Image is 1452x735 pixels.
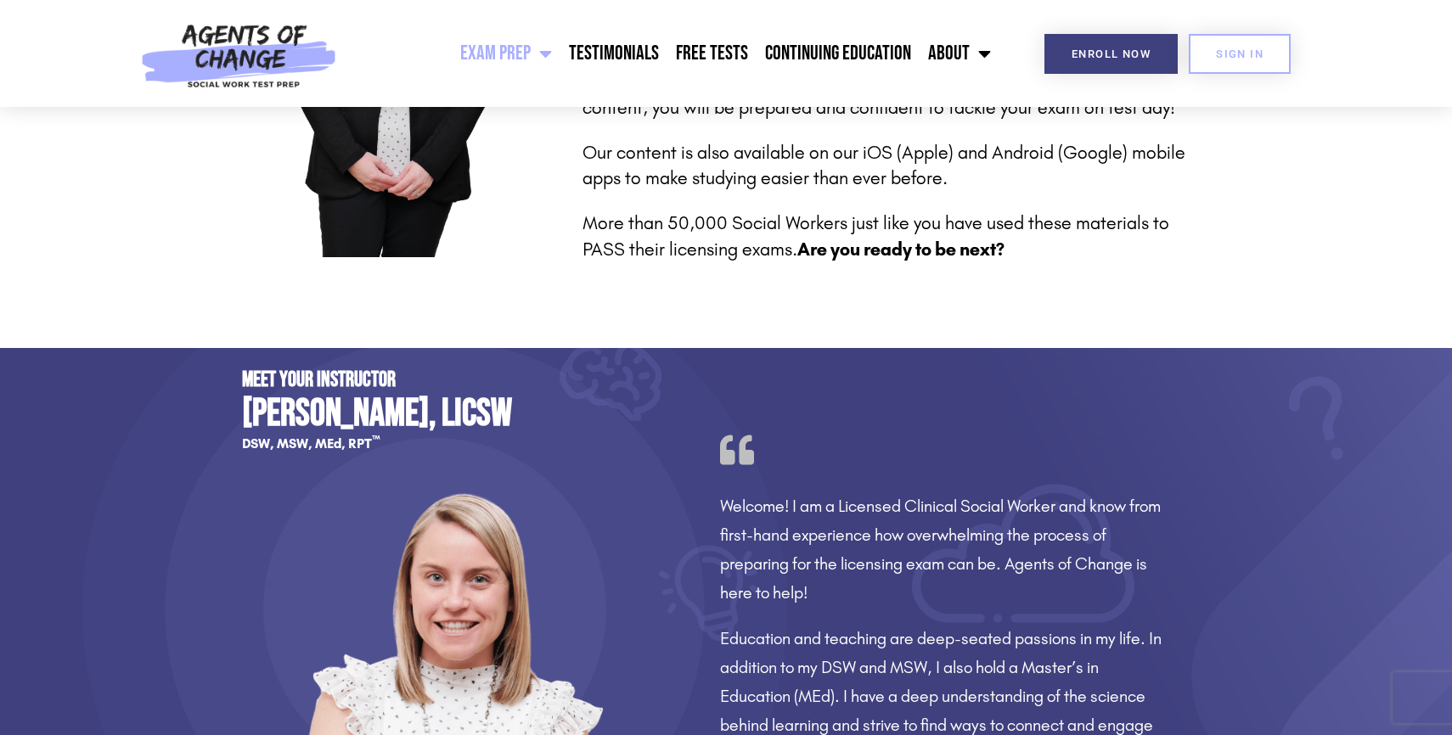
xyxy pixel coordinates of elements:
[372,434,380,446] sup: ™
[242,437,678,451] p: DSW, MSW, MEd, RPT
[720,491,1168,607] p: Welcome! I am a Licensed Clinical Social Worker and know from first-hand experience how overwhelm...
[1044,34,1178,74] a: Enroll Now
[242,348,678,390] h2: Meet Your Instructor
[757,32,920,75] a: Continuing Education
[242,395,678,433] h4: [PERSON_NAME], LICSW
[582,140,1210,193] p: Our content is also available on our iOS (Apple) and Android (Google) mobile apps to make studyin...
[797,238,1005,261] strong: Are you ready to be next?
[346,32,999,75] nav: Menu
[582,210,1210,263] p: More than 50,000 Social Workers just like you have used these materials to PASS their licensing e...
[1216,48,1263,59] span: SIGN IN
[667,32,757,75] a: Free Tests
[920,32,999,75] a: About
[1072,48,1151,59] span: Enroll Now
[1189,34,1291,74] a: SIGN IN
[560,32,667,75] a: Testimonials
[452,32,560,75] a: Exam Prep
